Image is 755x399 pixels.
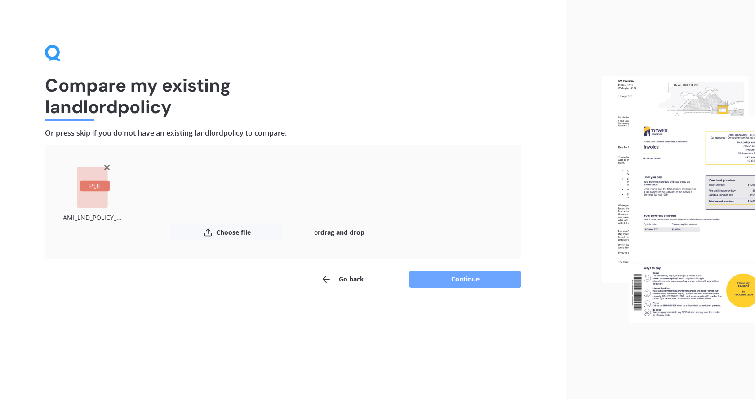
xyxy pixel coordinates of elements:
[45,75,521,118] h1: Compare my existing landlord policy
[409,271,521,288] button: Continue
[320,228,364,237] b: drag and drop
[602,76,755,323] img: files.webp
[321,270,364,288] button: Go back
[283,224,395,241] div: or
[171,224,283,241] button: Choose file
[63,211,124,224] div: AMI_LND_POLICY_SCHEDULE_LANA01514899_20250822222803381.pdf
[45,128,521,138] h4: Or press skip if you do not have an existing landlord policy to compare.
